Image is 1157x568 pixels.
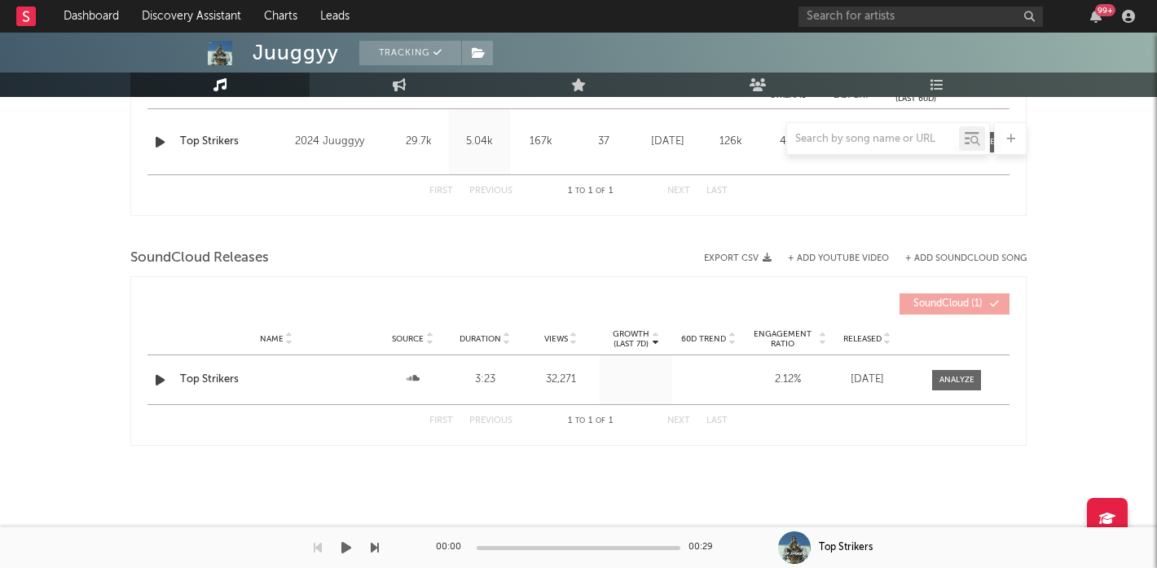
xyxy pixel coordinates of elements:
[180,372,372,388] a: Top Strikers
[819,540,873,555] div: Top Strikers
[544,334,568,344] span: Views
[469,187,513,196] button: Previous
[359,41,461,65] button: Tracking
[575,417,585,425] span: to
[681,334,726,344] span: 60D Trend
[596,187,605,195] span: of
[436,538,469,557] div: 00:00
[798,7,1043,27] input: Search for artists
[667,187,690,196] button: Next
[253,41,339,65] div: Juuggyy
[1090,10,1102,23] button: 99+
[749,329,816,349] span: Engagement Ratio
[706,187,728,196] button: Last
[130,249,269,268] span: SoundCloud Releases
[545,412,635,431] div: 1 1 1
[910,299,985,309] span: ( 1 )
[667,416,690,425] button: Next
[575,187,585,195] span: to
[706,416,728,425] button: Last
[545,182,635,201] div: 1 1 1
[596,417,605,425] span: of
[788,254,889,263] button: + Add YouTube Video
[913,299,969,309] span: SoundCloud
[843,334,882,344] span: Released
[1095,4,1115,16] div: 99 +
[260,334,284,344] span: Name
[469,416,513,425] button: Previous
[453,372,517,388] div: 3:23
[392,334,424,344] span: Source
[688,538,721,557] div: 00:29
[772,254,889,263] div: + Add YouTube Video
[889,254,1027,263] button: + Add SoundCloud Song
[429,187,453,196] button: First
[613,329,649,339] p: Growth
[460,334,501,344] span: Duration
[613,339,649,349] p: (Last 7d)
[749,372,826,388] div: 2.12 %
[787,133,959,146] input: Search by song name or URL
[526,372,596,388] div: 32,271
[905,254,1027,263] button: + Add SoundCloud Song
[704,253,772,263] button: Export CSV
[900,293,1010,315] button: SoundCloud(1)
[429,416,453,425] button: First
[834,372,900,388] div: [DATE]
